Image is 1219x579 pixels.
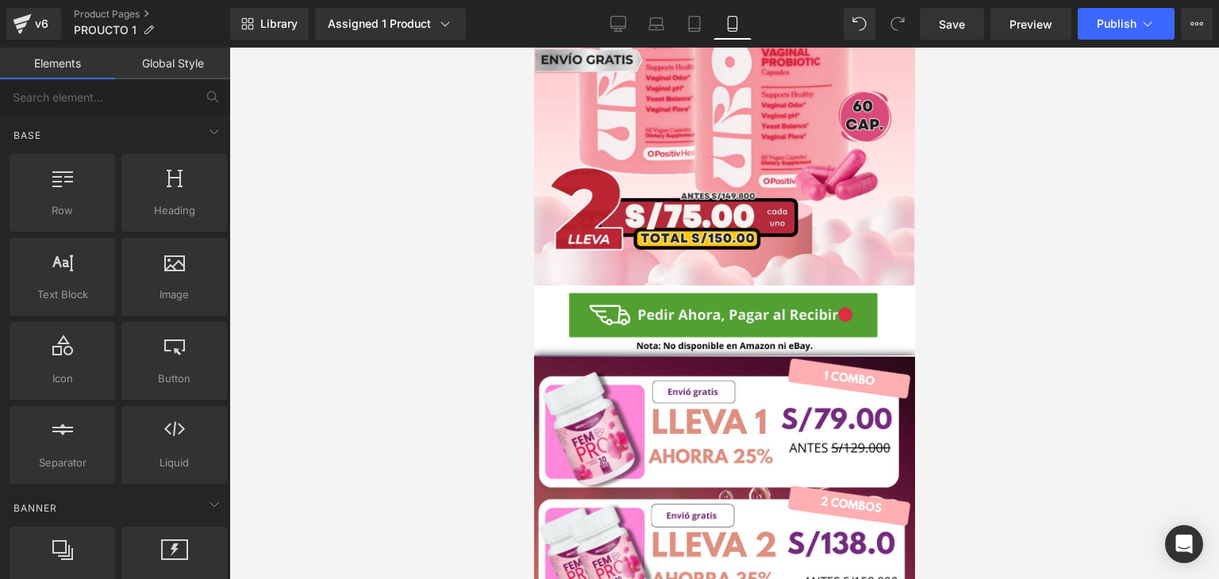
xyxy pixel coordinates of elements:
[675,8,713,40] a: Tablet
[1097,17,1136,30] span: Publish
[637,8,675,40] a: Laptop
[32,13,52,34] div: v6
[74,8,230,21] a: Product Pages
[713,8,752,40] a: Mobile
[1165,525,1203,563] div: Open Intercom Messenger
[14,202,110,219] span: Row
[126,202,222,219] span: Heading
[74,24,137,36] span: PROUCTO 1
[115,48,230,79] a: Global Style
[230,8,309,40] a: New Library
[6,8,61,40] a: v6
[844,8,875,40] button: Undo
[1181,8,1213,40] button: More
[260,17,298,31] span: Library
[14,286,110,303] span: Text Block
[12,500,59,516] span: Banner
[126,370,222,387] span: Button
[126,286,222,303] span: Image
[126,454,222,471] span: Liquid
[1078,8,1175,40] button: Publish
[14,454,110,471] span: Separator
[14,370,110,387] span: Icon
[990,8,1071,40] a: Preview
[599,8,637,40] a: Desktop
[1009,16,1052,33] span: Preview
[12,128,43,143] span: Base
[939,16,965,33] span: Save
[328,16,453,32] div: Assigned 1 Product
[882,8,913,40] button: Redo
